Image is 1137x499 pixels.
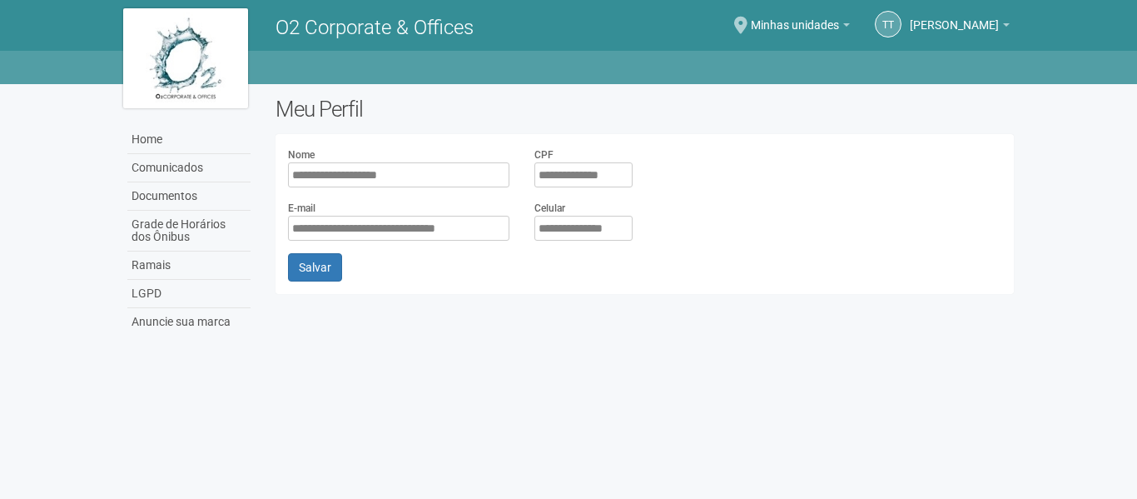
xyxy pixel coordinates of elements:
[127,154,251,182] a: Comunicados
[127,211,251,252] a: Grade de Horários dos Ônibus
[875,11,901,37] a: TT
[123,8,248,108] img: logo.jpg
[910,2,999,32] span: Thiago Tomaz Botelho
[751,21,850,34] a: Minhas unidades
[127,182,251,211] a: Documentos
[276,97,1014,122] h2: Meu Perfil
[288,147,315,162] label: Nome
[127,126,251,154] a: Home
[534,147,554,162] label: CPF
[288,253,342,282] button: Salvar
[910,21,1010,34] a: [PERSON_NAME]
[534,201,565,216] label: Celular
[288,201,315,216] label: E-mail
[276,16,474,39] span: O2 Corporate & Offices
[751,2,839,32] span: Minhas unidades
[127,308,251,336] a: Anuncie sua marca
[127,280,251,308] a: LGPD
[127,252,251,280] a: Ramais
